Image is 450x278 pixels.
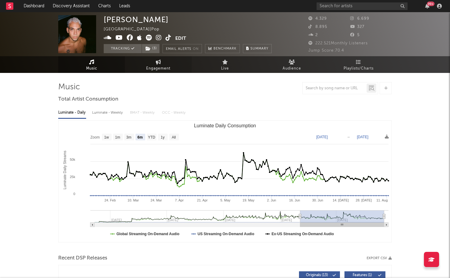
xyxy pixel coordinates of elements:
button: Tracking [104,44,142,53]
a: Playlists/Charts [325,56,392,73]
text: 19. May [243,198,255,202]
svg: Luminate Daily Consumption [59,121,391,242]
text: 30. Jun [312,198,323,202]
button: (3) [142,44,160,53]
a: Audience [258,56,325,73]
button: Summary [243,44,272,53]
span: Features ( 1 ) [348,273,376,277]
span: Originals ( 13 ) [303,273,331,277]
text: [DATE] [316,135,328,139]
em: On [193,47,199,51]
div: Luminate - Weekly [92,108,124,118]
text: Luminate Daily Consumption [194,123,256,128]
span: Music [86,65,97,72]
div: Luminate - Daily [58,108,86,118]
text: Global Streaming On-Demand Audio [116,232,180,236]
text: 7. Apr [175,198,184,202]
div: [PERSON_NAME] [104,15,169,24]
text: 50k [70,158,75,161]
text: 6m [137,135,143,139]
text: 11. Aug [376,198,388,202]
input: Search by song name or URL [303,86,367,91]
text: YTD [148,135,155,139]
span: Playlists/Charts [344,65,374,72]
text: 5. May [220,198,231,202]
a: Engagement [125,56,192,73]
a: Music [58,56,125,73]
a: Live [192,56,258,73]
div: [GEOGRAPHIC_DATA] | Pop [104,26,166,33]
button: Edit [175,35,186,42]
span: 2 [308,33,318,37]
a: Benchmark [205,44,240,53]
text: 1w [104,135,109,139]
text: 24. Mar [151,198,162,202]
span: Benchmark [213,45,237,53]
span: 222.521 Monthly Listeners [308,41,368,45]
span: Jump Score: 70.4 [308,49,344,53]
span: Recent DSP Releases [58,255,107,262]
text: 16. Jun [289,198,300,202]
text: Ex-US Streaming On-Demand Audio [272,232,334,236]
span: Engagement [146,65,170,72]
text: [DATE] [357,135,368,139]
span: Live [221,65,229,72]
div: 99 + [427,2,435,6]
span: ( 3 ) [142,44,160,53]
text: 2. Jun [267,198,276,202]
text: 14. [DATE] [333,198,349,202]
text: 1y [161,135,165,139]
text: 24. Feb [105,198,116,202]
text: 28. [DATE] [356,198,372,202]
text: 3m [126,135,132,139]
text: Luminate Daily Streams [63,151,67,189]
button: Email AlertsOn [163,44,202,53]
span: 4.329 [308,17,327,21]
text: 0 [73,192,75,196]
span: 5 [350,33,360,37]
span: Total Artist Consumption [58,96,118,103]
input: Search for artists [317,2,408,10]
text: US Streaming On-Demand Audio [198,232,254,236]
text: All [172,135,176,139]
text: 1m [115,135,120,139]
span: 327 [350,25,364,29]
text: 21. Apr [197,198,208,202]
button: 99+ [425,4,429,9]
text: → [347,135,350,139]
span: Summary [250,47,268,50]
text: 25k [70,175,75,179]
button: Export CSV [367,256,392,260]
text: Zoom [90,135,100,139]
span: Audience [283,65,301,72]
span: 6.699 [350,17,369,21]
text: 10. Mar [128,198,139,202]
span: 8.895 [308,25,327,29]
